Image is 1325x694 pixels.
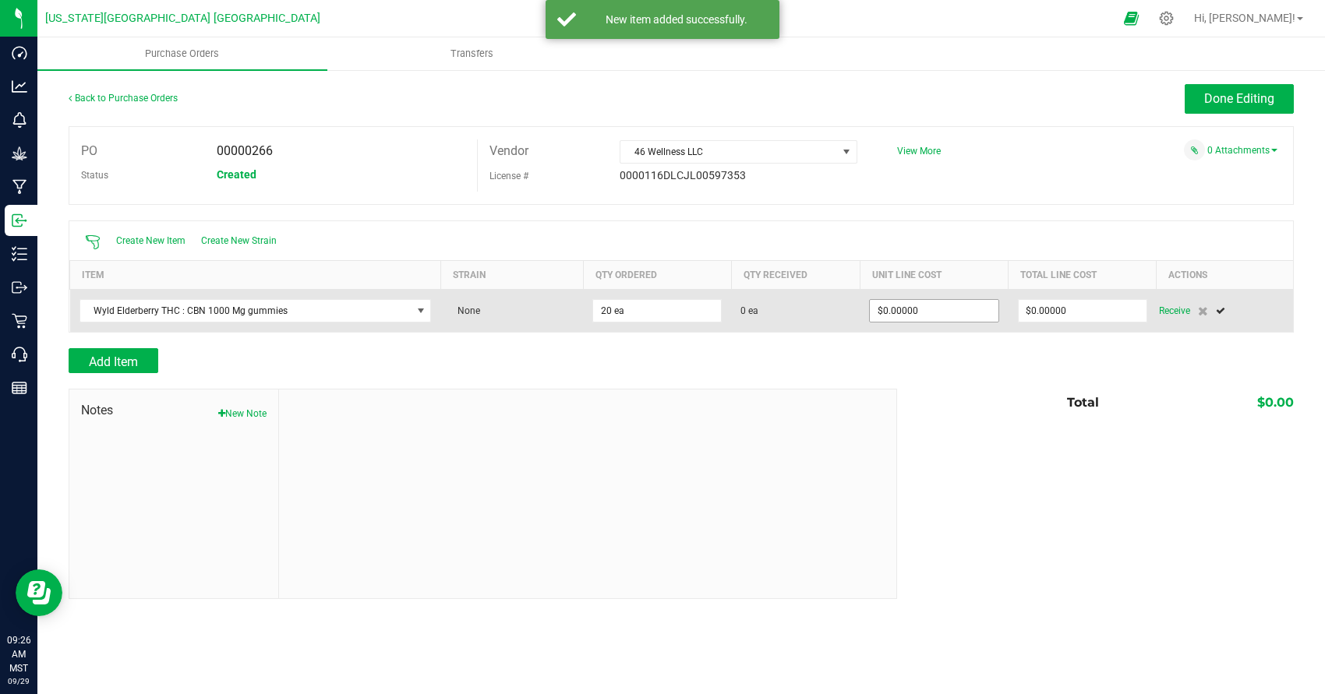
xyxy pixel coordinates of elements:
[583,260,731,289] th: Qty Ordered
[620,169,746,181] span: 0000116DLCJL00597353
[80,300,412,322] span: Wyld Elderberry THC : CBN 1000 Mg gummies
[218,407,267,421] button: New Note
[12,179,27,195] inline-svg: Manufacturing
[1185,84,1294,114] button: Done Editing
[12,112,27,128] inline-svg: Monitoring
[89,354,138,369] span: Add Item
[7,633,30,675] p: 09:26 AM MST
[124,47,240,61] span: Purchase Orders
[12,313,27,329] inline-svg: Retail
[16,569,62,616] iframe: Resource center
[489,139,528,163] label: Vendor
[1207,145,1277,156] a: 0 Attachments
[12,45,27,61] inline-svg: Dashboard
[37,37,327,70] a: Purchase Orders
[1257,395,1294,410] span: $0.00
[69,93,178,104] a: Back to Purchase Orders
[1067,395,1099,410] span: Total
[870,300,998,322] input: $0.00000
[1194,12,1295,24] span: Hi, [PERSON_NAME]!
[450,305,480,316] span: None
[1019,300,1147,322] input: $0.00000
[1204,91,1274,106] span: Done Editing
[116,235,185,246] span: Create New Item
[12,347,27,362] inline-svg: Call Center
[740,304,758,318] span: 0 ea
[1157,11,1176,26] div: Manage settings
[429,47,514,61] span: Transfers
[81,401,267,420] span: Notes
[12,79,27,94] inline-svg: Analytics
[201,235,277,246] span: Create New Strain
[7,675,30,687] p: 09/29
[12,280,27,295] inline-svg: Outbound
[860,260,1008,289] th: Unit Line Cost
[69,348,158,373] button: Add Item
[85,234,101,250] span: Scan packages to receive
[1009,260,1157,289] th: Total Line Cost
[489,164,528,188] label: License #
[731,260,860,289] th: Qty Received
[12,246,27,262] inline-svg: Inventory
[585,12,768,27] div: New item added successfully.
[70,260,441,289] th: Item
[1184,139,1205,160] span: Attach a document
[620,141,836,163] span: 46 Wellness LLC
[12,213,27,228] inline-svg: Inbound
[897,146,941,157] a: View More
[1159,301,1190,320] span: Receive
[12,380,27,396] inline-svg: Reports
[12,146,27,161] inline-svg: Grow
[217,143,273,158] span: 00000266
[81,139,97,163] label: PO
[440,260,583,289] th: Strain
[81,164,108,187] label: Status
[45,12,320,25] span: [US_STATE][GEOGRAPHIC_DATA] [GEOGRAPHIC_DATA]
[593,300,721,322] input: 0 ea
[327,37,617,70] a: Transfers
[1114,3,1149,33] span: Open Ecommerce Menu
[1157,260,1293,289] th: Actions
[217,168,256,181] span: Created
